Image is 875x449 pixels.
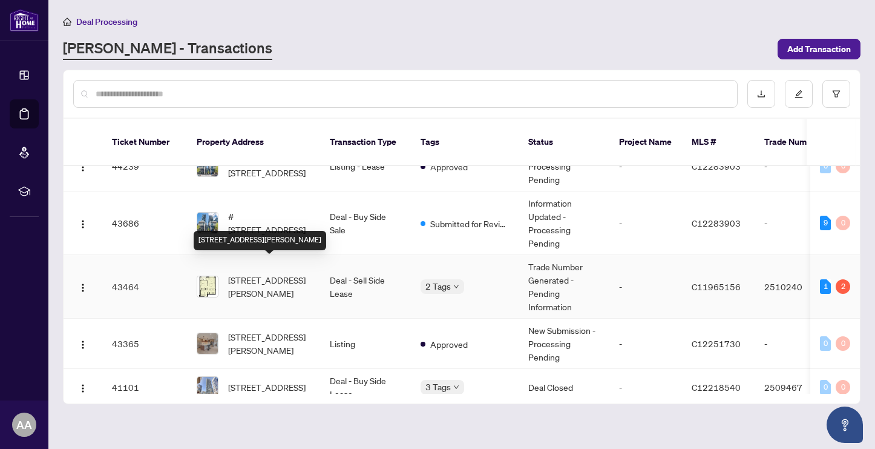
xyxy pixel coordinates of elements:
img: Logo [78,219,88,229]
span: C12218540 [692,382,741,393]
img: thumbnail-img [197,377,218,397]
td: - [609,141,682,191]
td: 2509467 [755,369,839,406]
th: MLS # [682,119,755,166]
img: thumbnail-img [197,213,218,233]
td: New Submission - Processing Pending [519,319,609,369]
td: - [609,255,682,319]
td: Deal - Buy Side Lease [320,369,411,406]
div: 9 [820,216,831,230]
span: #[STREET_ADDRESS] [228,210,310,236]
td: Deal - Buy Side Sale [320,191,411,255]
button: Logo [73,156,93,176]
button: Open asap [827,407,863,443]
th: Transaction Type [320,119,411,166]
button: Add Transaction [778,39,860,59]
img: thumbnail-img [197,156,218,176]
button: edit [785,80,813,108]
span: Approved [430,338,468,351]
span: #[STREET_ADDRESS] [228,153,310,179]
td: Information Updated - Processing Pending [519,191,609,255]
img: thumbnail-img [197,333,218,354]
div: 0 [836,336,850,351]
td: Deal - Sell Side Lease [320,255,411,319]
span: home [63,18,71,26]
td: 43365 [102,319,187,369]
th: Ticket Number [102,119,187,166]
span: Add Transaction [787,39,851,59]
div: 0 [836,380,850,394]
td: - [609,319,682,369]
span: download [757,90,765,98]
img: thumbnail-img [197,276,218,297]
th: Project Name [609,119,682,166]
button: Logo [73,277,93,296]
div: 0 [820,159,831,173]
span: filter [832,90,841,98]
td: 43464 [102,255,187,319]
span: [STREET_ADDRESS] [228,381,306,394]
img: Logo [78,162,88,172]
span: C12283903 [692,218,741,228]
th: Trade Number [755,119,839,166]
td: Listing [320,319,411,369]
span: down [453,284,459,290]
span: Submitted for Review [430,217,509,230]
span: [STREET_ADDRESS][PERSON_NAME] [228,330,310,357]
img: logo [10,9,39,32]
div: [STREET_ADDRESS][PERSON_NAME] [194,231,326,250]
td: - [609,369,682,406]
span: down [453,384,459,390]
span: AA [16,416,32,433]
th: Tags [411,119,519,166]
td: 2510240 [755,255,839,319]
span: C12251730 [692,338,741,349]
td: Deal Closed [519,369,609,406]
span: 3 Tags [425,380,451,394]
div: 0 [820,380,831,394]
div: 1 [820,279,831,294]
span: [STREET_ADDRESS][PERSON_NAME] [228,273,310,300]
img: Logo [78,340,88,350]
td: - [755,319,839,369]
button: Logo [73,377,93,397]
img: Logo [78,384,88,393]
td: - [755,191,839,255]
button: Logo [73,334,93,353]
td: Listing - Lease [320,141,411,191]
th: Status [519,119,609,166]
div: 0 [820,336,831,351]
span: Approved [430,160,468,173]
td: New Submission - Processing Pending [519,141,609,191]
img: Logo [78,283,88,293]
span: edit [795,90,803,98]
button: Logo [73,213,93,233]
span: Deal Processing [76,16,137,27]
td: - [609,191,682,255]
div: 2 [836,279,850,294]
a: [PERSON_NAME] - Transactions [63,38,272,60]
span: 2 Tags [425,279,451,293]
span: C12283903 [692,161,741,171]
td: 41101 [102,369,187,406]
button: filter [822,80,850,108]
td: 44239 [102,141,187,191]
th: Property Address [187,119,320,166]
div: 0 [836,159,850,173]
td: - [755,141,839,191]
button: download [747,80,775,108]
td: Trade Number Generated - Pending Information [519,255,609,319]
td: 43686 [102,191,187,255]
span: C11965156 [692,281,741,292]
div: 0 [836,216,850,230]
